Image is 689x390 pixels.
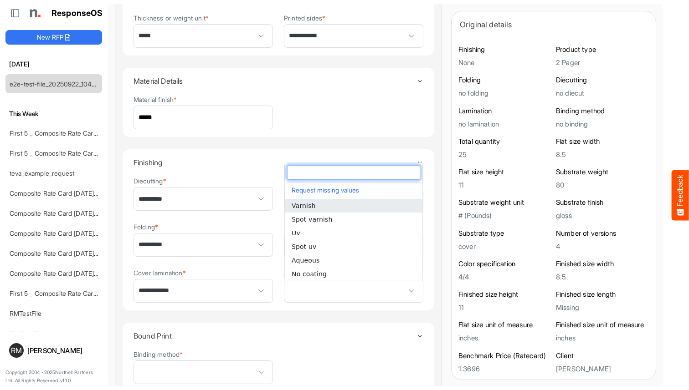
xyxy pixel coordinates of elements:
h5: # (Pounds) [458,212,551,219]
h4: Bound Print [134,332,416,340]
h5: cover [458,243,551,250]
div: [PERSON_NAME] [27,347,98,354]
button: New RFP [5,30,102,45]
label: Trimming [284,177,314,184]
h5: None [458,59,551,66]
a: RMTestFile [10,309,42,317]
h5: 4 [556,243,649,250]
h6: Benchmark Price (Ratecard) [458,351,551,360]
h5: gloss [556,212,649,219]
summary: Toggle content [134,323,423,349]
label: Binding method [134,351,183,358]
h4: Material Details [134,77,416,85]
label: Diecutting [134,177,166,184]
h6: Folding [458,76,551,85]
a: First 5 _ Composite Rate Card [DATE] (2) [10,129,128,137]
a: First 5 _ Composite Rate Card [DATE] (2) [10,149,128,157]
span: Spot uv [292,243,317,250]
label: Cover lamination [134,269,186,276]
h5: no binding [556,120,649,128]
ul: popup [285,199,422,281]
h5: 8.5 [556,273,649,281]
span: Uv [292,229,300,237]
summary: Toggle content [134,68,423,94]
label: Substrate coating [284,269,338,276]
h6: Binding method [556,106,649,116]
h5: [PERSON_NAME] [556,365,649,373]
h5: inches [556,334,649,342]
label: Material finish [134,96,177,103]
h5: 4/4 [458,273,551,281]
h5: no folding [458,89,551,97]
div: dropdownlist [284,162,423,280]
div: Original details [460,18,648,31]
h5: 11 [458,181,551,189]
h1: ResponseOS [51,9,103,18]
label: Thickness or weight unit [134,15,209,21]
summary: Toggle content [134,149,423,176]
h5: 2 Pager [556,59,649,66]
h6: Total quantity [458,137,551,146]
img: Northell [25,4,43,22]
h6: Substrate weight unit [458,198,551,207]
h6: Finished size length [556,290,649,299]
label: Substrate lamination [284,223,346,230]
span: Aqueous [292,257,320,264]
a: Composite Rate Card [DATE]_smaller [10,269,118,277]
h5: 11 [458,304,551,311]
h5: no lamination [458,120,551,128]
h6: Substrate finish [556,198,649,207]
a: teva_example_request [10,169,74,177]
span: Varnish [292,202,316,209]
a: Composite Rate Card [DATE]_smaller [10,209,118,217]
h6: Number of versions [556,229,649,238]
h5: 1.3696 [458,365,551,373]
label: Folding [134,223,158,230]
h6: Finished size width [556,259,649,268]
h6: Client [556,351,649,360]
a: Composite Rate Card [DATE]_smaller [10,189,118,197]
h6: Color specification [458,259,551,268]
input: dropdownlistfilter [288,166,420,179]
h5: Missing [556,304,649,311]
h5: inches [458,334,551,342]
h6: Flat size width [556,137,649,146]
a: e2e-test-file_20250922_104513 [10,80,102,88]
label: Printed sides [284,15,325,21]
a: First 5 _ Composite Rate Card [DATE] [10,289,119,297]
h6: Finished size unit of measure [556,320,649,329]
h6: Finishing [458,45,551,54]
button: Feedback [672,170,689,220]
span: RM [11,347,22,354]
p: Copyright 2004 - 2025 Northell Partners Ltd. All Rights Reserved. v 1.1.0 [5,369,102,385]
span: Spot varnish [292,216,333,223]
h6: [DATE] [5,59,102,69]
h6: Finished size height [458,290,551,299]
a: Composite Rate Card [DATE] mapping test_deleted [10,229,159,237]
h6: Lamination [458,106,551,116]
h5: no diecut [556,89,649,97]
h6: Substrate type [458,229,551,238]
h6: Product type [556,45,649,54]
h4: Finishing [134,158,416,167]
span: No coating [292,270,327,278]
h6: Diecutting [556,76,649,85]
h5: 25 [458,151,551,158]
h6: Flat size height [458,167,551,177]
button: Request missing values [289,184,418,196]
h6: Flat size unit of measure [458,320,551,329]
h5: 8.5 [556,151,649,158]
h5: 80 [556,181,649,189]
h6: This Week [5,109,102,119]
a: Composite Rate Card [DATE]_smaller [10,249,118,257]
h6: Substrate weight [556,167,649,177]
